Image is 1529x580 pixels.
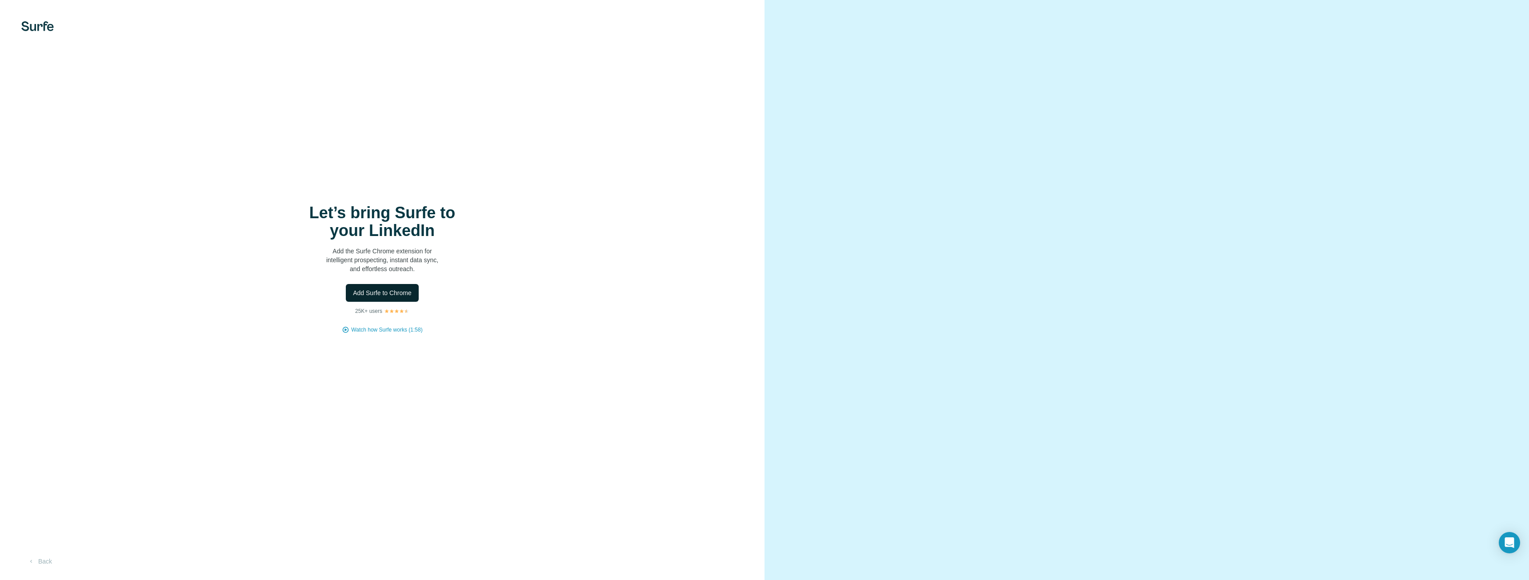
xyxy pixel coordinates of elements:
[21,553,58,569] button: Back
[351,326,422,334] button: Watch how Surfe works (1:58)
[355,307,382,315] p: 25K+ users
[1499,532,1520,553] div: Open Intercom Messenger
[346,284,419,302] button: Add Surfe to Chrome
[293,247,471,273] p: Add the Surfe Chrome extension for intelligent prospecting, instant data sync, and effortless out...
[293,204,471,240] h1: Let’s bring Surfe to your LinkedIn
[21,21,54,31] img: Surfe's logo
[384,308,409,314] img: Rating Stars
[353,288,412,297] span: Add Surfe to Chrome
